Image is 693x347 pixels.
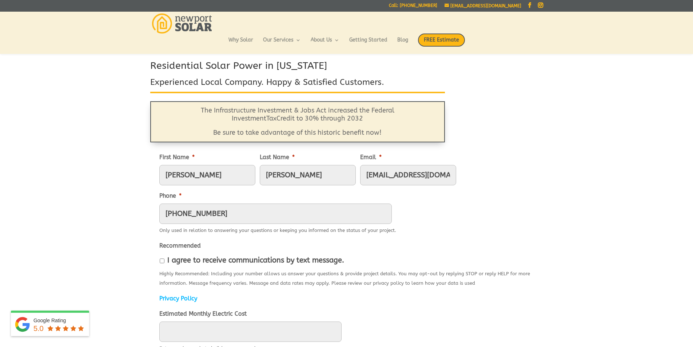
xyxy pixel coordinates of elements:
h3: Experienced Local Company. Happy & Satisfied Customers. [150,76,445,92]
p: Be sure to take advantage of this historic benefit now! [169,129,426,137]
div: Only used in relation to answering your questions or keeping you informed on the status of your p... [159,224,396,235]
label: First Name [159,154,195,161]
label: Estimated Monthly Electric Cost [159,310,247,318]
a: Getting Started [349,38,387,50]
label: Phone [159,192,182,200]
p: The Infrastructure Investment & Jobs Act increased the Federal Investment Credit to 30% through 2032 [169,107,426,129]
a: Privacy Policy [159,295,197,302]
a: Call: [PHONE_NUMBER] [389,3,437,11]
a: Blog [397,38,408,50]
label: I agree to receive communications by text message. [167,256,344,264]
a: [EMAIL_ADDRESS][DOMAIN_NAME] [445,3,521,8]
a: Our Services [263,38,301,50]
span: FREE Estimate [418,33,465,47]
div: Google Rating [33,317,85,324]
a: FREE Estimate [418,33,465,54]
img: Newport Solar | Solar Energy Optimized. [152,13,212,33]
a: About Us [311,38,339,50]
div: Highly Recommended: Including your number allows us answer your questions & provide project detai... [159,267,534,288]
label: Email [360,154,382,161]
h2: Residential Solar Power in [US_STATE] [150,59,445,76]
a: Why Solar [228,38,253,50]
label: Last Name [260,154,295,161]
label: Recommended [159,242,201,250]
span: Tax [266,114,276,122]
span: 5.0 [33,324,44,332]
